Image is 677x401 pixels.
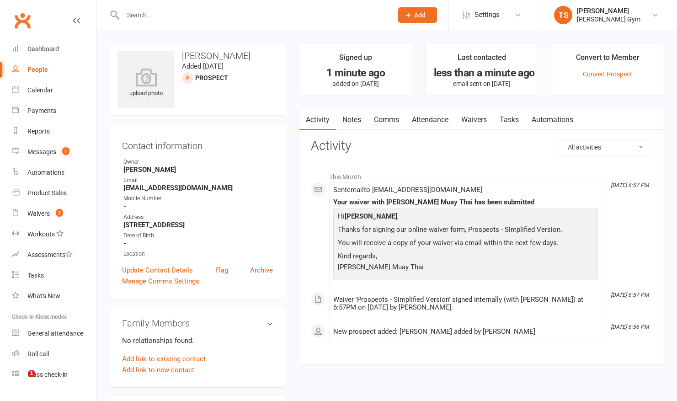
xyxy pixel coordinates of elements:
[311,167,652,182] li: This Month
[27,169,64,176] div: Automations
[123,250,273,258] div: Location
[308,68,404,78] div: 1 minute ago
[27,292,60,299] div: What's New
[577,15,640,23] div: [PERSON_NAME] Gym
[474,5,500,25] span: Settings
[12,286,96,306] a: What's New
[611,324,649,330] i: [DATE] 6:56 PM
[12,245,96,265] a: Assessments
[611,182,649,188] i: [DATE] 6:57 PM
[215,265,228,276] a: Flag
[299,109,336,130] a: Activity
[27,330,83,337] div: General attendance
[333,328,598,336] div: New prospect added: [PERSON_NAME] added by [PERSON_NAME]
[12,59,96,80] a: People
[250,265,273,276] a: Archive
[577,7,640,15] div: [PERSON_NAME]
[27,148,56,155] div: Messages
[525,109,580,130] a: Automations
[333,296,598,311] div: Waiver 'Prospects - Simplified Version' signed internally (with [PERSON_NAME]) at 6:57PM on [DATE...
[27,371,68,378] div: Class check-in
[27,350,49,358] div: Roll call
[195,74,228,81] snap: prospect
[493,109,525,130] a: Tasks
[12,265,96,286] a: Tasks
[336,211,596,224] p: Hi ,
[123,221,273,229] strong: [STREET_ADDRESS]
[27,210,50,217] div: Waivers
[12,203,96,224] a: Waivers 3
[123,239,273,247] strong: -
[117,51,277,61] h3: [PERSON_NAME]
[336,237,596,251] p: You will receive a copy of your waiver via email within the next few days.
[27,66,48,73] div: People
[123,203,273,211] strong: -
[455,109,493,130] a: Waivers
[458,52,506,68] div: Last contacted
[27,86,53,94] div: Calendar
[336,109,368,130] a: Notes
[333,198,598,206] div: Your waiver with [PERSON_NAME] Muay Thai has been submitted
[28,370,35,377] span: 1
[611,292,649,298] i: [DATE] 6:57 PM
[122,335,273,346] p: No relationships found.
[308,80,404,87] p: added on [DATE]
[122,353,206,364] a: Add link to existing contact
[27,251,73,258] div: Assessments
[27,230,55,238] div: Workouts
[27,272,44,279] div: Tasks
[336,251,596,275] p: Kind regards, [PERSON_NAME] Muay Thai
[12,39,96,59] a: Dashboard
[339,52,372,68] div: Signed up
[12,183,96,203] a: Product Sales
[12,162,96,183] a: Automations
[311,139,652,153] h3: Activity
[12,101,96,121] a: Payments
[27,189,67,197] div: Product Sales
[576,52,640,68] div: Convert to Member
[123,176,273,185] div: Email
[368,109,405,130] a: Comms
[122,265,193,276] a: Update Contact Details
[123,184,273,192] strong: [EMAIL_ADDRESS][DOMAIN_NAME]
[123,158,273,166] div: Owner
[583,70,632,78] a: Convert Prospect
[434,68,530,78] div: less than a minute ago
[122,137,273,151] h3: Contact information
[182,62,224,70] time: Added [DATE]
[123,231,273,240] div: Date of Birth
[9,370,31,392] iframe: Intercom live chat
[12,142,96,162] a: Messages 1
[120,9,386,21] input: Search...
[123,213,273,222] div: Address
[27,128,50,135] div: Reports
[554,6,572,24] div: TS
[345,212,397,220] strong: [PERSON_NAME]
[414,11,426,19] span: Add
[12,344,96,364] a: Roll call
[123,166,273,174] strong: [PERSON_NAME]
[27,45,59,53] div: Dashboard
[398,7,437,23] button: Add
[12,121,96,142] a: Reports
[333,186,482,194] span: Sent email to [EMAIL_ADDRESS][DOMAIN_NAME]
[122,364,194,375] a: Add link to new contact
[12,224,96,245] a: Workouts
[405,109,455,130] a: Attendance
[336,224,596,237] p: Thanks for signing our online waiver form, Prospects - Simplified Version.
[12,364,96,385] a: Class kiosk mode
[11,9,34,32] a: Clubworx
[434,80,530,87] p: email sent on [DATE]
[12,80,96,101] a: Calendar
[56,209,63,217] span: 3
[123,194,273,203] div: Mobile Number
[12,323,96,344] a: General attendance kiosk mode
[122,276,199,287] a: Manage Comms Settings
[117,68,175,98] div: upload photo
[27,107,56,114] div: Payments
[62,147,69,155] span: 1
[122,318,273,328] h3: Family Members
